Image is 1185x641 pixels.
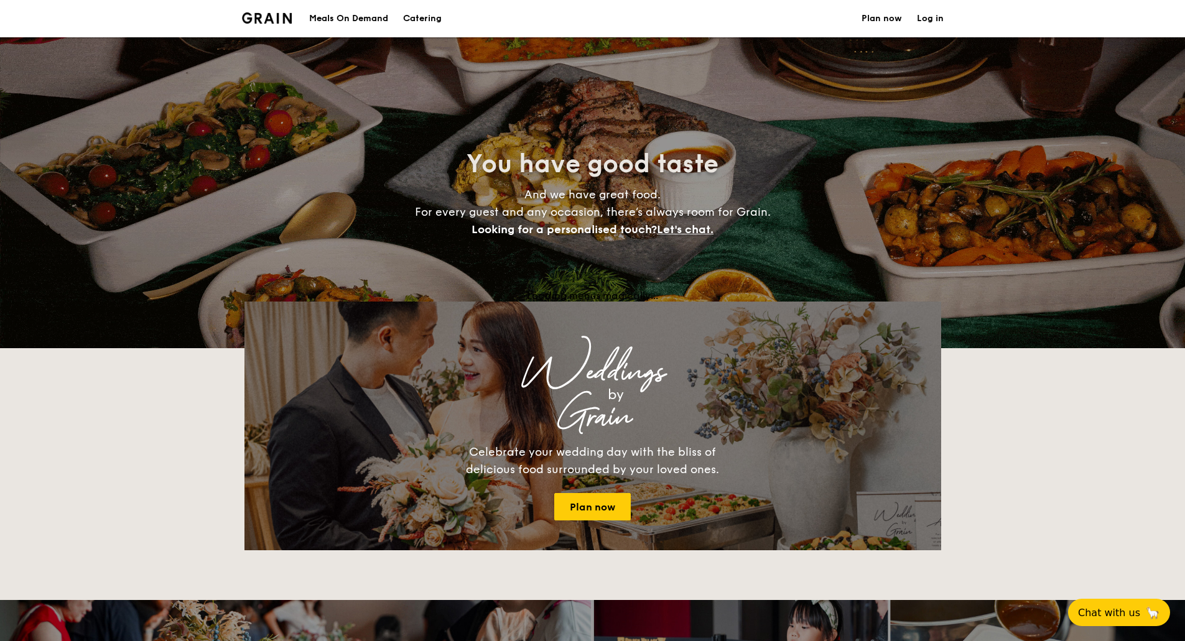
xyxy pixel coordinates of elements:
[1068,599,1170,626] button: Chat with us🦙
[244,290,941,302] div: Loading menus magically...
[453,443,733,478] div: Celebrate your wedding day with the bliss of delicious food surrounded by your loved ones.
[400,384,832,406] div: by
[242,12,292,24] a: Logotype
[554,493,631,520] a: Plan now
[472,223,657,236] span: Looking for a personalised touch?
[657,223,713,236] span: Let's chat.
[467,149,718,179] span: You have good taste
[242,12,292,24] img: Grain
[1078,607,1140,619] span: Chat with us
[354,361,832,384] div: Weddings
[354,406,832,428] div: Grain
[415,188,771,236] span: And we have great food. For every guest and any occasion, there’s always room for Grain.
[1145,606,1160,620] span: 🦙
